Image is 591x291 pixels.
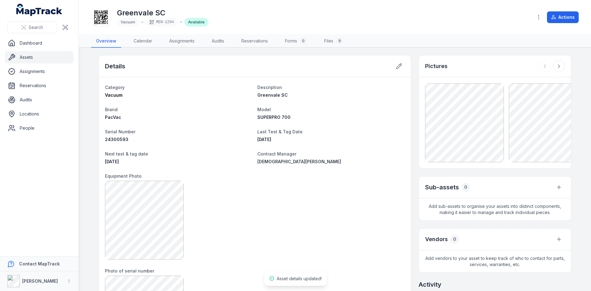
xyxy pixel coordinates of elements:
[257,107,271,112] span: Model
[5,94,74,106] a: Audits
[425,62,448,71] h3: Pictures
[300,37,307,45] div: 0
[105,92,123,98] span: Vacuum
[277,276,322,281] span: Asset details updated!
[425,183,459,192] h2: Sub-assets
[105,268,154,273] span: Photo of serial number
[257,151,296,156] span: Contract Manager
[319,35,348,48] a: Files9
[257,159,405,165] a: [DEMOGRAPHIC_DATA][PERSON_NAME]
[105,173,142,179] span: Equipment Photo
[146,18,178,26] div: MEN-1294
[105,159,119,164] span: [DATE]
[257,92,288,98] span: Greenvale SC
[105,115,121,120] span: PacVac
[105,107,118,112] span: Brand
[425,235,448,244] h3: Vendors
[336,37,343,45] div: 9
[257,85,282,90] span: Description
[121,20,135,24] span: Vacuum
[280,35,312,48] a: Forms0
[236,35,273,48] a: Reservations
[547,11,579,23] button: Actions
[184,18,208,26] div: Available
[257,129,303,134] span: Last Test & Tag Date
[105,151,148,156] span: Next test & tag date
[105,85,125,90] span: Category
[105,129,135,134] span: Serial Number
[257,137,271,142] span: [DATE]
[419,198,571,220] span: Add sub-assets to organise your assets into distinct components, making it easier to manage and t...
[16,4,62,16] a: MapTrack
[22,278,58,284] strong: [PERSON_NAME]
[117,8,208,18] h1: Greenvale SC
[419,280,441,289] h2: Activity
[5,65,74,78] a: Assignments
[105,159,119,164] time: 2/5/2026, 10:25:00 AM
[7,22,57,33] button: Search
[19,261,60,266] strong: Contact MapTrack
[5,122,74,134] a: People
[419,250,571,273] span: Add vendors to your asset to keep track of who to contact for parts, services, warranties, etc.
[105,137,128,142] span: 24300593
[461,183,470,192] div: 0
[105,62,125,71] h2: Details
[5,51,74,63] a: Assets
[91,35,121,48] a: Overview
[5,37,74,49] a: Dashboard
[5,108,74,120] a: Locations
[207,35,229,48] a: Audits
[129,35,157,48] a: Calendar
[164,35,199,48] a: Assignments
[29,24,43,30] span: Search
[257,137,271,142] time: 8/5/2025, 11:25:00 AM
[450,235,459,244] div: 0
[257,115,291,120] span: SUPERPRO 700
[5,79,74,92] a: Reservations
